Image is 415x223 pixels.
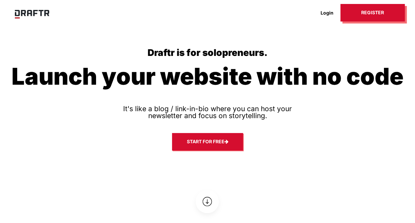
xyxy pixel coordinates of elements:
img: draftr_logo_fc.svg [15,10,49,19]
a: Start for free [172,133,243,151]
a: Register [340,4,405,22]
p: It's like a blog / link-in-bio where you can host your newsletter and focus on storytelling. [107,91,308,133]
h1: Launch your website with no code [10,62,406,91]
a: Login [314,8,340,18]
